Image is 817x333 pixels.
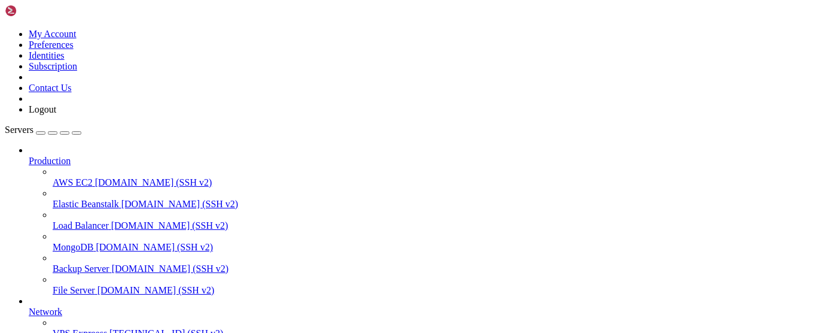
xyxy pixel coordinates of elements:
[53,285,812,296] a: File Server [DOMAIN_NAME] (SSH v2)
[53,199,119,209] span: Elastic Beanstalk
[29,40,74,50] a: Preferences
[53,274,812,296] li: File Server [DOMAIN_NAME] (SSH v2)
[95,177,212,187] span: [DOMAIN_NAME] (SSH v2)
[29,83,72,93] a: Contact Us
[5,125,33,135] span: Servers
[29,61,77,71] a: Subscription
[53,253,812,274] li: Backup Server [DOMAIN_NAME] (SSH v2)
[53,188,812,210] li: Elastic Beanstalk [DOMAIN_NAME] (SSH v2)
[29,156,812,166] a: Production
[96,242,213,252] span: [DOMAIN_NAME] (SSH v2)
[29,307,62,317] span: Network
[53,242,812,253] a: MongoDB [DOMAIN_NAME] (SSH v2)
[111,220,228,231] span: [DOMAIN_NAME] (SSH v2)
[5,5,74,17] img: Shellngn
[53,264,109,274] span: Backup Server
[53,285,95,295] span: File Server
[121,199,239,209] span: [DOMAIN_NAME] (SSH v2)
[29,104,56,114] a: Logout
[53,177,812,188] a: AWS EC2 [DOMAIN_NAME] (SSH v2)
[53,166,812,188] li: AWS EC2 [DOMAIN_NAME] (SSH v2)
[53,231,812,253] li: MongoDB [DOMAIN_NAME] (SSH v2)
[5,125,81,135] a: Servers
[29,50,65,60] a: Identities
[53,264,812,274] a: Backup Server [DOMAIN_NAME] (SSH v2)
[53,220,109,231] span: Load Balancer
[29,145,812,296] li: Production
[53,199,812,210] a: Elastic Beanstalk [DOMAIN_NAME] (SSH v2)
[53,220,812,231] a: Load Balancer [DOMAIN_NAME] (SSH v2)
[112,264,229,274] span: [DOMAIN_NAME] (SSH v2)
[29,29,77,39] a: My Account
[29,156,71,166] span: Production
[53,177,93,187] span: AWS EC2
[53,242,93,252] span: MongoDB
[53,210,812,231] li: Load Balancer [DOMAIN_NAME] (SSH v2)
[97,285,215,295] span: [DOMAIN_NAME] (SSH v2)
[29,307,812,317] a: Network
